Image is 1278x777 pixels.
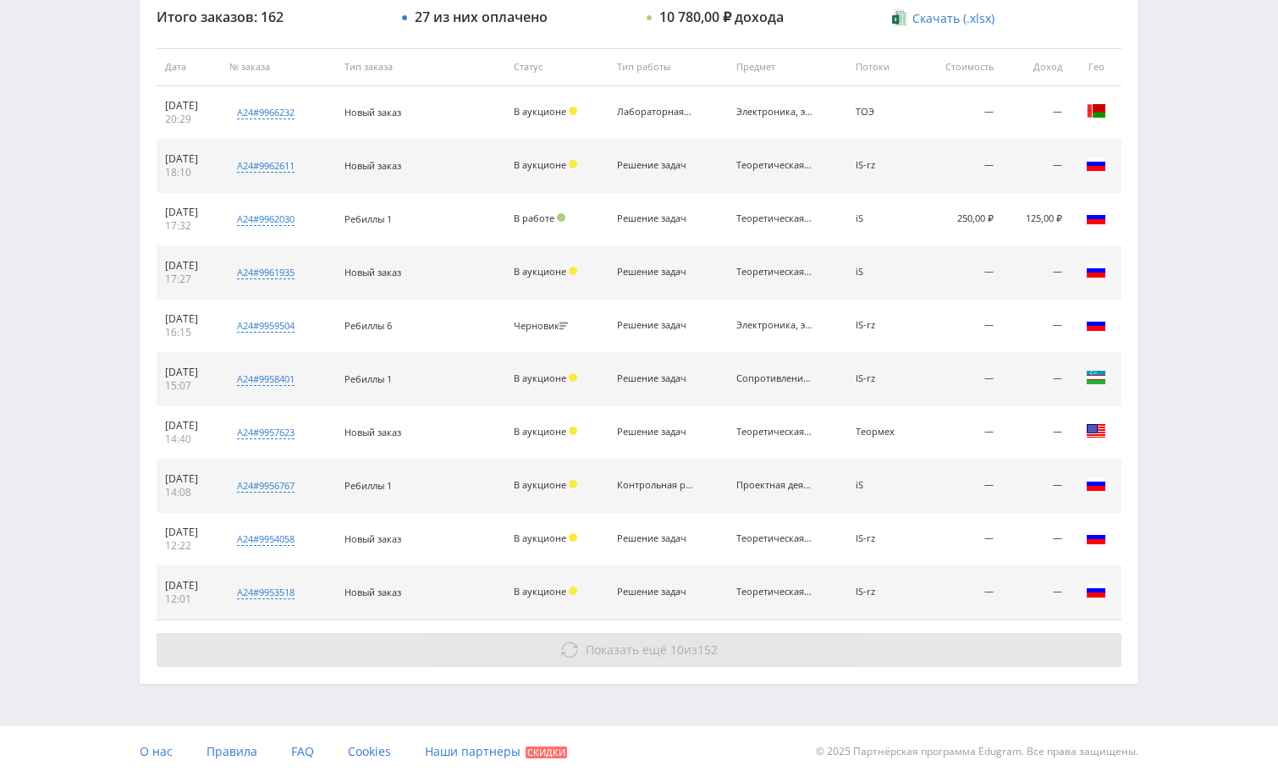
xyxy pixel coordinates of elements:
img: rus.png [1086,154,1106,174]
img: rus.png [1086,581,1106,601]
td: — [1002,460,1071,513]
div: Теоретическая механика [736,587,813,598]
td: 250,00 ₽ [918,193,1002,246]
span: В аукционе [514,372,566,384]
div: Сопротивление материалов [736,373,813,384]
div: [DATE] [165,579,212,592]
div: a24#9962030 [237,212,295,226]
div: [DATE] [165,526,212,539]
td: — [918,513,1002,566]
img: rus.png [1086,527,1106,548]
td: — [1002,86,1071,140]
span: Холд [569,160,577,168]
div: [DATE] [165,259,212,273]
span: Холд [569,267,577,275]
div: Проектная деятельность [736,480,813,491]
span: В аукционе [514,158,566,171]
span: Ребиллы 1 [344,212,392,225]
div: Итого заказов: 162 [157,9,385,25]
div: Электроника, электротехника, радиотехника [736,107,813,118]
span: Ребиллы 6 [344,319,392,332]
span: Холд [569,373,577,382]
div: Черновик [514,321,572,332]
div: Решение задач [617,213,693,224]
th: Стоимость [918,48,1002,86]
div: a24#9958401 [237,372,295,386]
th: Потоки [847,48,919,86]
td: — [918,566,1002,620]
div: 17:32 [165,219,212,233]
span: Показать ещё [586,642,667,658]
span: В аукционе [514,265,566,278]
div: a24#9953518 [237,586,295,599]
div: a24#9961935 [237,266,295,279]
div: IS-rz [856,587,911,598]
img: usa.png [1086,421,1106,441]
div: IS-rz [856,373,911,384]
div: [DATE] [165,366,212,379]
th: Гео [1071,48,1121,86]
span: В аукционе [514,532,566,544]
span: Холд [569,480,577,488]
div: Решение задач [617,160,693,171]
div: IS-rz [856,160,911,171]
div: 17:27 [165,273,212,286]
div: IS-rz [856,320,911,331]
span: Холд [569,427,577,435]
th: Тип работы [609,48,728,86]
a: Cookies [348,726,391,777]
div: Теоретическая механика [736,160,813,171]
td: — [1002,566,1071,620]
div: [DATE] [165,312,212,326]
div: a24#9966232 [237,106,295,119]
span: Новый заказ [344,106,401,118]
div: Решение задач [617,373,693,384]
a: Наши партнеры Скидки [425,726,567,777]
div: Решение задач [617,267,693,278]
td: — [918,86,1002,140]
div: a24#9962611 [237,159,295,173]
a: Правила [207,726,257,777]
div: Контрольная работа [617,480,693,491]
span: В работе [514,212,554,224]
span: В аукционе [514,425,566,438]
div: 14:40 [165,433,212,446]
td: — [918,140,1002,193]
span: Наши партнеры [425,743,521,759]
td: — [1002,300,1071,353]
div: Решение задач [617,427,693,438]
td: — [1002,406,1071,460]
div: Теормех [856,427,911,438]
td: — [1002,246,1071,300]
th: Дата [157,48,221,86]
span: Холд [569,107,577,115]
div: 10 780,00 ₽ дохода [659,9,784,25]
div: 14:08 [165,486,212,499]
div: a24#9959504 [237,319,295,333]
span: Холд [569,587,577,595]
img: rus.png [1086,474,1106,494]
span: Скидки [526,747,567,758]
div: Теоретическая механика [736,213,813,224]
span: Новый заказ [344,586,401,598]
span: 152 [697,642,718,658]
td: — [918,246,1002,300]
div: Лабораторная работа [617,107,693,118]
span: Новый заказ [344,532,401,545]
div: 12:01 [165,592,212,606]
td: — [918,406,1002,460]
div: Решение задач [617,587,693,598]
th: Тип заказа [336,48,505,86]
span: из [586,642,718,658]
th: Предмет [728,48,847,86]
div: [DATE] [165,99,212,113]
a: FAQ [291,726,314,777]
span: В аукционе [514,585,566,598]
div: 18:10 [165,166,212,179]
button: Показать ещё 10из152 [157,633,1121,667]
th: Статус [505,48,609,86]
div: Теоретическая механика [736,427,813,438]
div: [DATE] [165,472,212,486]
span: Подтвержден [557,213,565,222]
div: [DATE] [165,206,212,219]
